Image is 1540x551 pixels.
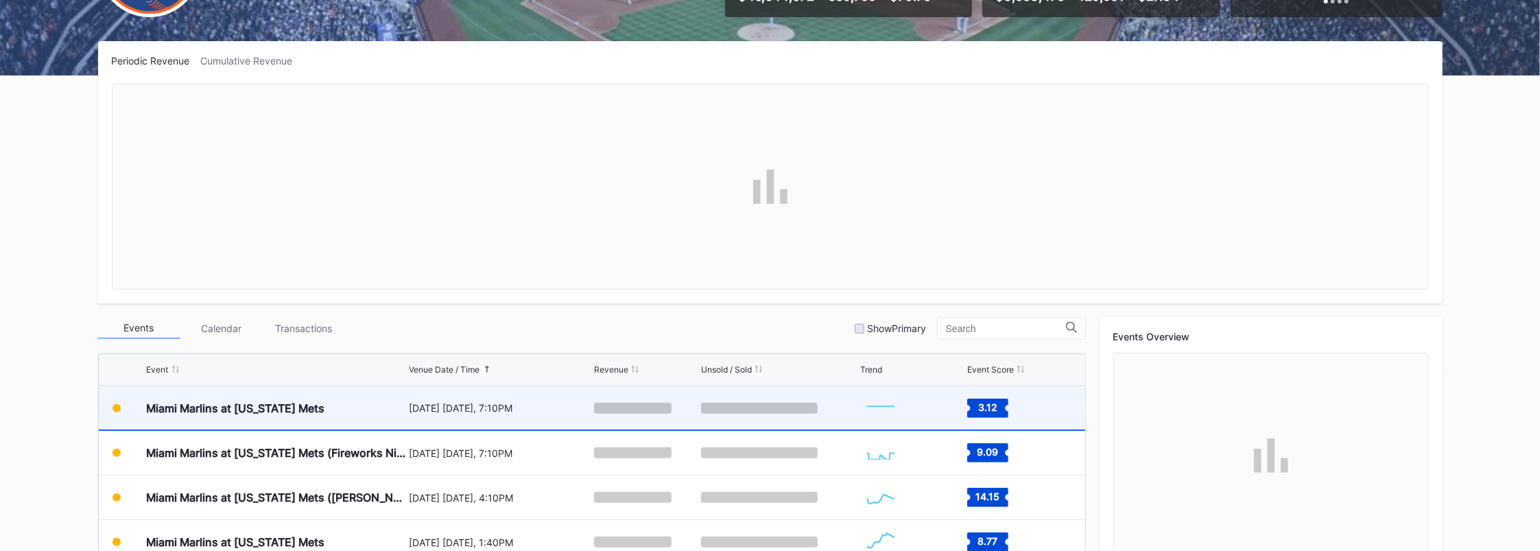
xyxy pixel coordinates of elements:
[147,446,406,460] div: Miami Marlins at [US_STATE] Mets (Fireworks Night)
[701,364,752,375] div: Unsold / Sold
[978,401,997,412] text: 3.12
[976,491,1000,502] text: 14.15
[147,535,325,549] div: Miami Marlins at [US_STATE] Mets
[98,318,180,339] div: Events
[860,480,901,515] svg: Chart title
[147,364,169,375] div: Event
[860,391,901,425] svg: Chart title
[410,492,591,504] div: [DATE] [DATE], 4:10PM
[112,55,201,67] div: Periodic Revenue
[201,55,304,67] div: Cumulative Revenue
[946,323,1066,334] input: Search
[180,318,263,339] div: Calendar
[978,535,998,547] text: 8.77
[860,364,882,375] div: Trend
[868,323,927,334] div: Show Primary
[410,364,480,375] div: Venue Date / Time
[967,364,1014,375] div: Event Score
[860,436,901,470] svg: Chart title
[594,364,628,375] div: Revenue
[147,491,406,504] div: Miami Marlins at [US_STATE] Mets ([PERSON_NAME] Giveaway)
[1113,331,1429,342] div: Events Overview
[410,537,591,548] div: [DATE] [DATE], 1:40PM
[410,447,591,459] div: [DATE] [DATE], 7:10PM
[978,446,999,458] text: 9.09
[263,318,345,339] div: Transactions
[147,401,325,415] div: Miami Marlins at [US_STATE] Mets
[410,402,591,414] div: [DATE] [DATE], 7:10PM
